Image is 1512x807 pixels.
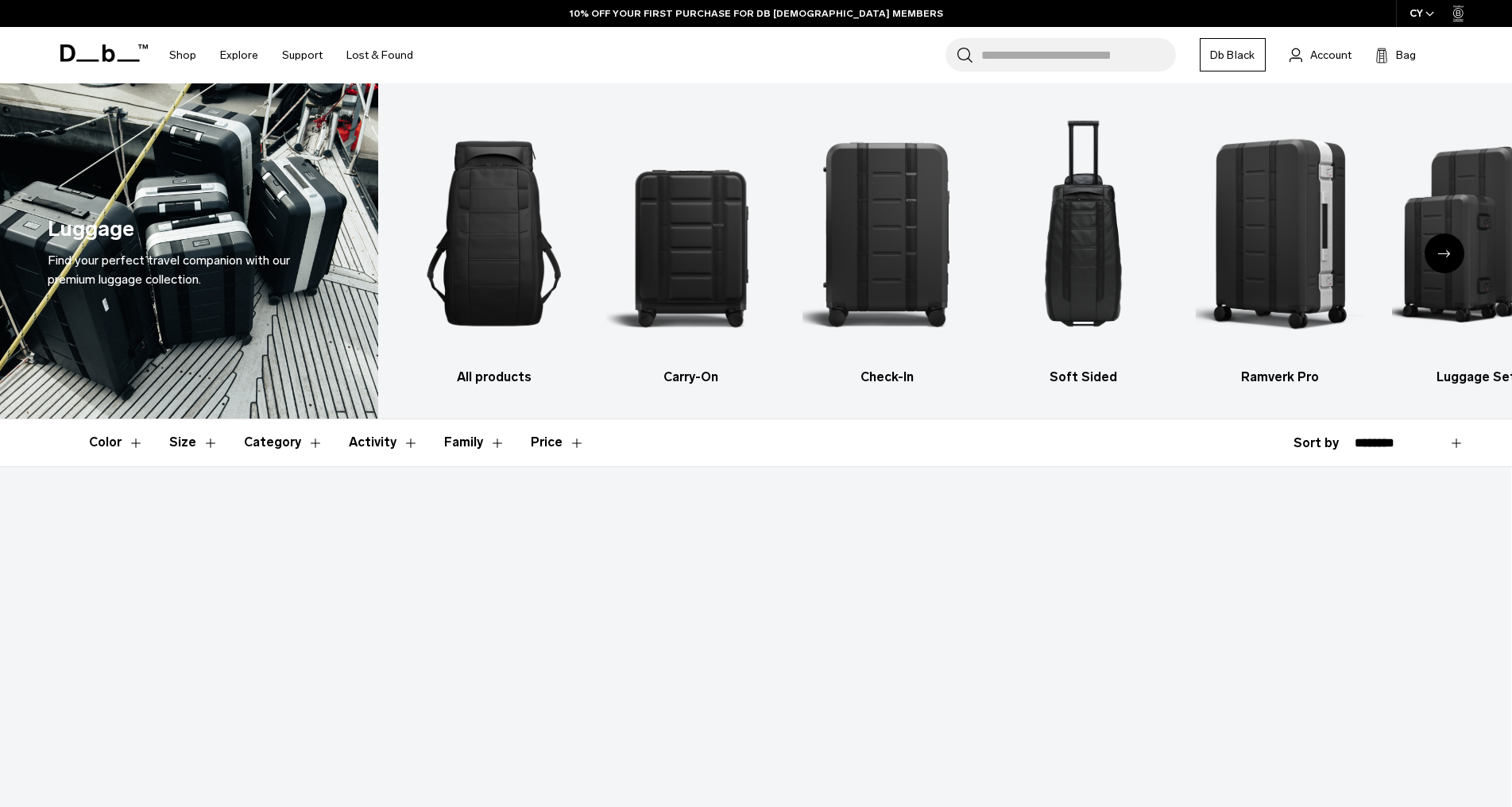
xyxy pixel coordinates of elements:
h3: All products [410,368,578,387]
li: 5 / 6 [1196,107,1364,387]
img: Db [410,107,578,360]
div: Next slide [1425,234,1464,273]
img: Db [1000,107,1168,360]
button: Toggle Filter [444,419,505,465]
li: 2 / 6 [606,107,775,387]
h3: Soft Sided [1000,368,1168,387]
h3: Check-In [802,368,971,387]
span: Account [1310,47,1352,64]
button: Bag [1375,45,1416,64]
nav: Main Navigation [157,27,425,83]
a: Account [1290,45,1352,64]
button: Toggle Filter [169,419,218,465]
a: Db Soft Sided [1000,107,1168,387]
a: Db Ramverk Pro [1196,107,1364,387]
h3: Ramverk Pro [1196,368,1364,387]
button: Toggle Filter [89,419,144,465]
button: Toggle Price [531,419,585,465]
a: Explore [220,27,258,83]
li: 4 / 6 [1000,107,1168,387]
a: Support [282,27,323,83]
img: Db [1196,107,1364,360]
a: Db All products [410,107,578,387]
h3: Carry-On [606,368,775,387]
a: Lost & Found [346,27,413,83]
h1: Luggage [48,213,134,245]
a: Db Carry-On [606,107,775,387]
a: Db Check-In [802,107,971,387]
button: Toggle Filter [244,419,323,465]
li: 3 / 6 [802,107,971,387]
li: 1 / 6 [410,107,578,387]
a: Shop [169,27,196,83]
img: Db [606,107,775,360]
img: Db [802,107,971,360]
button: Toggle Filter [349,419,419,465]
a: Db Black [1200,38,1266,71]
span: Bag [1396,47,1416,64]
span: Find your perfect travel companion with our premium luggage collection. [48,253,290,287]
a: 10% OFF YOUR FIRST PURCHASE FOR DB [DEMOGRAPHIC_DATA] MEMBERS [570,6,943,21]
